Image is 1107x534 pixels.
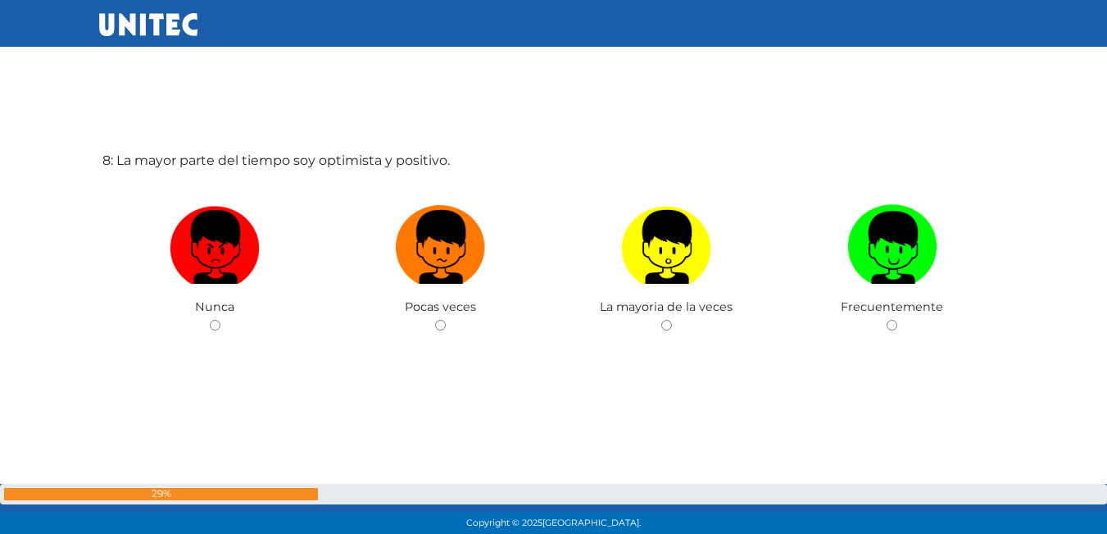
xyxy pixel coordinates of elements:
img: La mayoria de la veces [621,199,711,285]
img: UNITEC [99,13,197,36]
span: Nunca [195,299,234,314]
span: [GEOGRAPHIC_DATA]. [542,518,641,528]
span: Pocas veces [405,299,476,314]
label: 8: La mayor parte del tiempo soy optimista y positivo. [102,151,450,171]
img: Nunca [170,199,260,285]
span: Frecuentemente [841,299,943,314]
img: Frecuentemente [847,199,937,285]
span: La mayoria de la veces [600,299,733,314]
div: 29% [4,488,318,500]
img: Pocas veces [396,199,486,285]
